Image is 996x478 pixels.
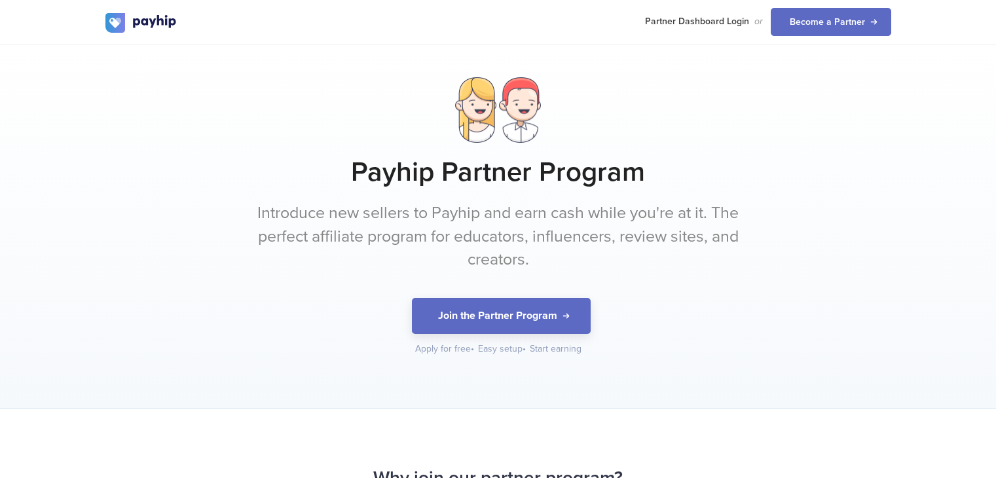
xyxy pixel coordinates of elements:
span: • [471,343,474,354]
img: lady.png [455,77,496,143]
h1: Payhip Partner Program [105,156,891,189]
p: Introduce new sellers to Payhip and earn cash while you're at it. The perfect affiliate program f... [253,202,744,272]
img: logo.svg [105,13,177,33]
a: Become a Partner [771,8,891,36]
span: • [523,343,526,354]
button: Join the Partner Program [412,298,591,334]
div: Easy setup [478,342,527,356]
img: dude.png [499,77,541,143]
div: Start earning [530,342,581,356]
div: Apply for free [415,342,475,356]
